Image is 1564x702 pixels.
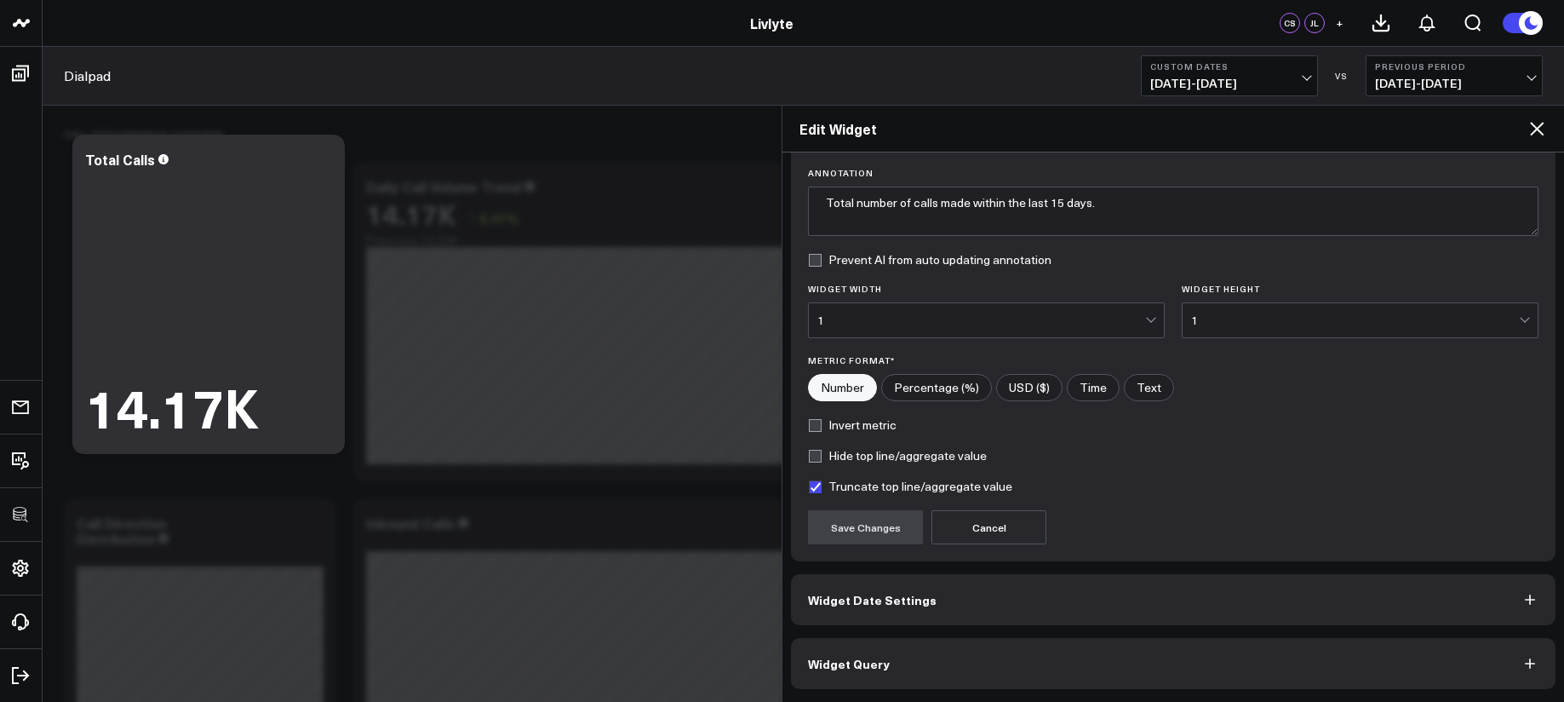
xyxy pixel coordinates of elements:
label: Invert metric [808,418,897,432]
div: Total Calls [85,150,155,169]
div: 14.17K [366,199,456,229]
span: 6.41% [479,209,518,227]
div: Call Performance Overview [64,114,223,153]
span: [DATE] - [DATE] [1375,77,1533,90]
label: Percentage (%) [881,374,992,401]
a: Dialpad [64,66,111,85]
div: Previous: 13.32K [366,233,902,247]
b: Custom Dates [1150,61,1309,72]
b: Previous Period [1375,61,1533,72]
label: Widget Width [808,284,1165,294]
label: Time [1067,374,1120,401]
button: Custom Dates[DATE]-[DATE] [1141,55,1318,96]
button: Widget Date Settings [791,574,1555,625]
label: Metric Format* [808,355,1538,365]
div: 14.17K [85,380,259,433]
div: 1 [1191,314,1519,327]
label: Text [1124,374,1174,401]
button: Cancel [931,510,1046,544]
label: Hide top line/aggregate value [808,449,987,463]
span: Widget Date Settings [808,593,937,607]
h2: Edit Widget [799,119,1527,138]
label: USD ($) [996,374,1063,401]
div: Inbound Calls [366,514,455,532]
div: JL [1304,13,1325,33]
button: Save Changes [808,510,923,544]
div: CS [1280,13,1300,33]
div: 1 [817,314,1145,327]
textarea: Total number of calls made within the last 15 days. [808,187,1538,236]
span: + [1336,17,1343,29]
button: + [1329,13,1349,33]
a: Livlyte [750,14,793,32]
div: VS [1326,71,1357,81]
span: ↑ [469,207,476,229]
label: Number [808,374,877,401]
div: Call Direction Distribution [77,514,166,548]
div: Daily Call Volume Trend [366,177,521,196]
label: Prevent AI from auto updating annotation [808,253,1051,267]
label: Widget Height [1182,284,1538,294]
span: [DATE] - [DATE] [1150,77,1309,90]
button: Widget Query [791,638,1555,689]
label: Truncate top line/aggregate value [808,480,1012,493]
button: Previous Period[DATE]-[DATE] [1366,55,1543,96]
span: Widget Query [808,657,890,670]
label: Annotation [808,168,1538,178]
